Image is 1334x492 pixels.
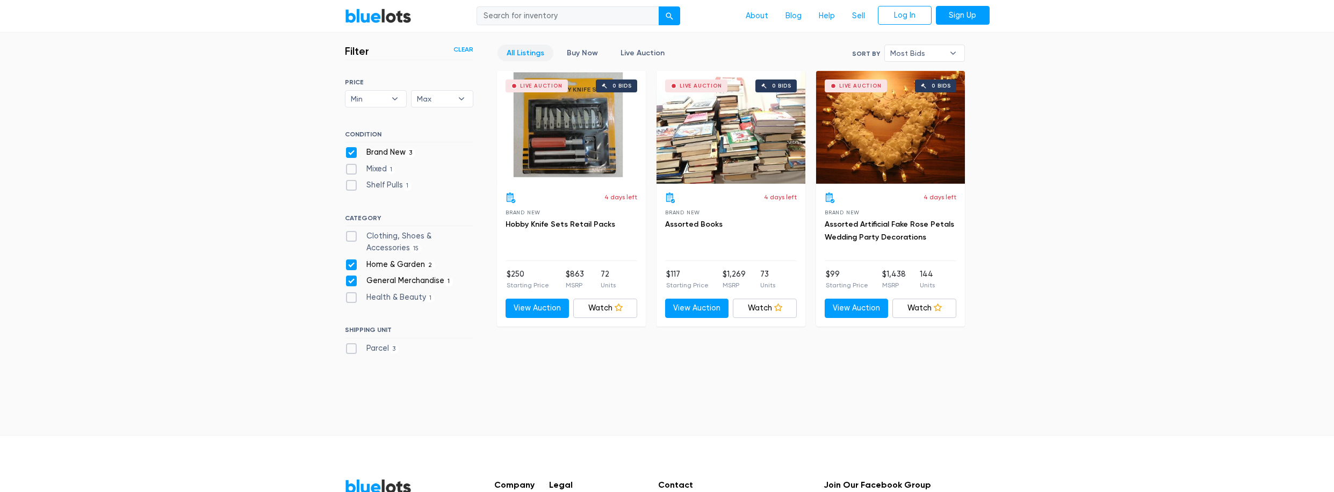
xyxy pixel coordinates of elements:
[345,259,436,271] label: Home & Garden
[723,280,746,290] p: MSRP
[444,277,453,286] span: 1
[558,45,607,61] a: Buy Now
[657,71,805,184] a: Live Auction 0 bids
[345,292,435,303] label: Health & Beauty
[924,192,956,202] p: 4 days left
[601,269,616,290] li: 72
[825,220,954,242] a: Assorted Artificial Fake Rose Petals Wedding Party Decorations
[772,83,791,89] div: 0 bids
[882,280,906,290] p: MSRP
[810,6,843,26] a: Help
[566,280,584,290] p: MSRP
[345,179,412,191] label: Shelf Pulls
[450,91,473,107] b: ▾
[345,78,473,86] h6: PRICE
[733,299,797,318] a: Watch
[573,299,637,318] a: Watch
[777,6,810,26] a: Blog
[506,299,569,318] a: View Auction
[665,209,700,215] span: Brand New
[345,131,473,142] h6: CONDITION
[932,83,951,89] div: 0 bids
[345,8,412,24] a: BlueLots
[406,149,416,157] span: 3
[410,244,422,253] span: 15
[604,192,637,202] p: 4 days left
[878,6,932,25] a: Log In
[345,275,453,287] label: General Merchandise
[665,220,723,229] a: Assorted Books
[426,294,435,302] span: 1
[852,49,880,59] label: Sort By
[425,261,436,270] span: 2
[666,280,709,290] p: Starting Price
[497,45,553,61] a: All Listings
[506,209,540,215] span: Brand New
[351,91,386,107] span: Min
[494,480,535,490] h5: Company
[936,6,990,25] a: Sign Up
[566,269,584,290] li: $863
[507,269,549,290] li: $250
[611,45,674,61] a: Live Auction
[892,299,956,318] a: Watch
[345,163,396,175] label: Mixed
[826,280,868,290] p: Starting Price
[825,299,889,318] a: View Auction
[389,345,399,353] span: 3
[942,45,964,61] b: ▾
[506,220,615,229] a: Hobby Knife Sets Retail Packs
[384,91,406,107] b: ▾
[345,343,399,354] label: Parcel
[839,83,882,89] div: Live Auction
[658,480,809,490] h5: Contact
[680,83,722,89] div: Live Auction
[666,269,709,290] li: $117
[824,480,931,490] h5: Join Our Facebook Group
[549,480,643,490] h5: Legal
[520,83,563,89] div: Live Auction
[453,45,473,54] a: Clear
[507,280,549,290] p: Starting Price
[920,280,935,290] p: Units
[826,269,868,290] li: $99
[665,299,729,318] a: View Auction
[345,326,473,338] h6: SHIPPING UNIT
[345,147,416,158] label: Brand New
[403,182,412,191] span: 1
[723,269,746,290] li: $1,269
[345,45,369,57] h3: Filter
[497,71,646,184] a: Live Auction 0 bids
[387,165,396,174] span: 1
[890,45,944,61] span: Most Bids
[760,269,775,290] li: 73
[760,280,775,290] p: Units
[477,6,659,26] input: Search for inventory
[345,214,473,226] h6: CATEGORY
[601,280,616,290] p: Units
[843,6,874,26] a: Sell
[345,230,473,254] label: Clothing, Shoes & Accessories
[417,91,452,107] span: Max
[816,71,965,184] a: Live Auction 0 bids
[612,83,632,89] div: 0 bids
[825,209,860,215] span: Brand New
[764,192,797,202] p: 4 days left
[737,6,777,26] a: About
[882,269,906,290] li: $1,438
[920,269,935,290] li: 144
